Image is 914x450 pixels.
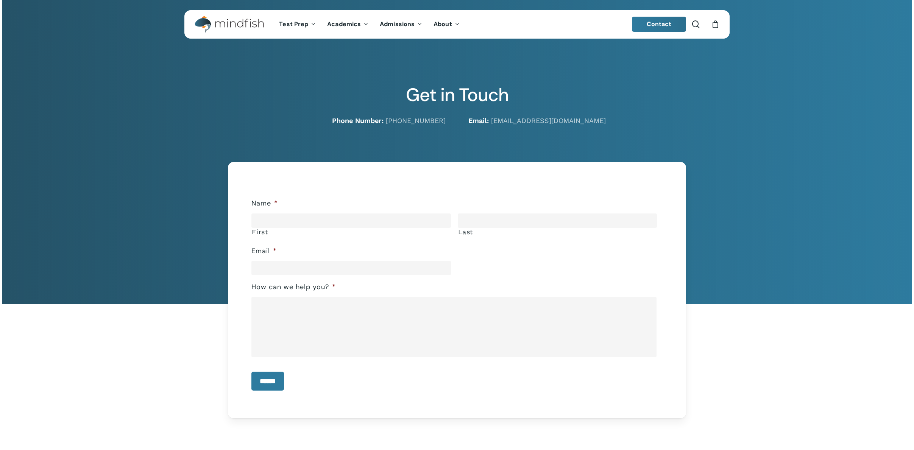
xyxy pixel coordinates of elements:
span: Contact [647,20,672,28]
a: Academics [321,21,374,28]
a: [EMAIL_ADDRESS][DOMAIN_NAME] [491,117,606,125]
label: First [252,228,451,236]
a: Cart [711,20,719,28]
a: Test Prep [273,21,321,28]
span: Admissions [380,20,415,28]
span: Test Prep [279,20,308,28]
span: About [434,20,452,28]
header: Main Menu [184,10,730,39]
label: Name [251,199,278,208]
a: [PHONE_NUMBER] [386,117,446,125]
a: Admissions [374,21,428,28]
span: Academics [327,20,361,28]
h2: Get in Touch [184,84,730,106]
strong: Phone Number: [332,117,384,125]
label: Last [458,228,657,236]
strong: Email: [468,117,489,125]
a: Contact [632,17,686,32]
label: How can we help you? [251,283,336,291]
nav: Main Menu [273,10,465,39]
label: Email [251,247,277,255]
a: About [428,21,465,28]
